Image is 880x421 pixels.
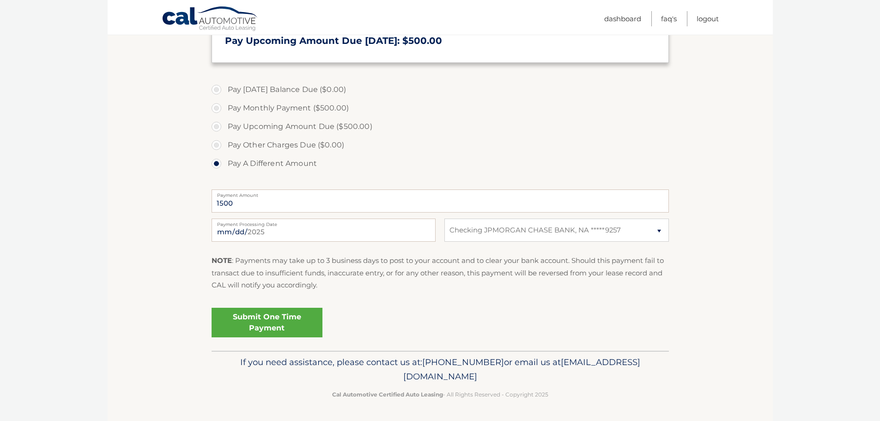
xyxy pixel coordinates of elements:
[212,255,669,291] p: : Payments may take up to 3 business days to post to your account and to clear your bank account....
[332,391,443,398] strong: Cal Automotive Certified Auto Leasing
[212,136,669,154] label: Pay Other Charges Due ($0.00)
[212,256,232,265] strong: NOTE
[212,80,669,99] label: Pay [DATE] Balance Due ($0.00)
[218,390,663,399] p: - All Rights Reserved - Copyright 2025
[212,189,669,197] label: Payment Amount
[697,11,719,26] a: Logout
[661,11,677,26] a: FAQ's
[212,219,436,226] label: Payment Processing Date
[212,99,669,117] label: Pay Monthly Payment ($500.00)
[225,35,655,47] h3: Pay Upcoming Amount Due [DATE]: $500.00
[422,357,504,367] span: [PHONE_NUMBER]
[162,6,259,33] a: Cal Automotive
[212,117,669,136] label: Pay Upcoming Amount Due ($500.00)
[604,11,641,26] a: Dashboard
[212,189,669,213] input: Payment Amount
[212,154,669,173] label: Pay A Different Amount
[212,219,436,242] input: Payment Date
[212,308,322,337] a: Submit One Time Payment
[218,355,663,384] p: If you need assistance, please contact us at: or email us at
